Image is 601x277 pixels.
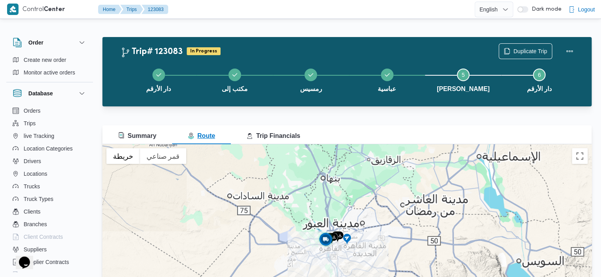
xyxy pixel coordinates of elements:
[24,232,63,242] span: Client Contracts
[9,130,90,142] button: live Tracking
[527,84,552,94] span: دار الأرقم
[24,144,73,153] span: Location Categories
[247,132,300,139] span: Trip Financials
[156,72,162,78] svg: Step 1 is complete
[24,106,41,115] span: Orders
[308,72,314,78] svg: Step 3 is complete
[13,38,87,47] button: Order
[578,5,595,14] span: Logout
[141,5,168,14] button: 123083
[425,59,501,100] button: [PERSON_NAME]
[24,156,41,166] span: Drivers
[384,72,390,78] svg: Step 4 is complete
[501,59,577,100] button: دار الأرقم
[565,2,598,17] button: Logout
[121,47,183,57] h2: Trip# 123083
[9,180,90,193] button: Trucks
[562,43,577,59] button: Actions
[462,72,465,78] span: 5
[9,142,90,155] button: Location Categories
[9,155,90,167] button: Drivers
[120,5,143,14] button: Trips
[9,104,90,117] button: Orders
[9,117,90,130] button: Trips
[9,243,90,256] button: Suppliers
[28,89,53,98] h3: Database
[13,89,87,98] button: Database
[9,205,90,218] button: Clients
[8,245,33,269] iframe: chat widget
[106,148,140,164] button: عرض خريطة الشارع
[24,207,41,216] span: Clients
[24,119,36,128] span: Trips
[9,66,90,79] button: Monitor active orders
[513,46,547,56] span: Duplicate Trip
[538,72,541,78] span: 6
[499,43,552,59] button: Duplicate Trip
[9,231,90,243] button: Client Contracts
[121,59,197,100] button: دار الأرقم
[24,131,54,141] span: live Tracking
[378,84,396,94] span: عباسية
[140,148,186,164] button: عرض صور القمر الصناعي
[28,38,43,47] h3: Order
[44,7,65,13] b: Center
[24,55,66,65] span: Create new order
[24,182,40,191] span: Trucks
[6,54,93,82] div: Order
[187,47,221,55] span: In Progress
[6,104,93,275] div: Database
[349,59,425,100] button: عباسية
[9,193,90,205] button: Truck Types
[572,148,588,164] button: تبديل إلى العرض ملء الشاشة
[9,218,90,231] button: Branches
[24,194,53,204] span: Truck Types
[300,84,322,94] span: رمسيس
[222,84,247,94] span: مكتب إلى
[9,167,90,180] button: Locations
[98,5,122,14] button: Home
[24,245,46,254] span: Suppliers
[190,49,217,54] b: In Progress
[528,6,561,13] span: Dark mode
[24,68,75,77] span: Monitor active orders
[9,54,90,66] button: Create new order
[188,132,215,139] span: Route
[232,72,238,78] svg: Step 2 is complete
[24,169,47,178] span: Locations
[118,132,156,139] span: Summary
[9,256,90,268] button: Supplier Contracts
[24,257,69,267] span: Supplier Contracts
[24,219,47,229] span: Branches
[197,59,273,100] button: مكتب إلى
[7,4,19,15] img: X8yXhbKr1z7QwAAAABJRU5ErkJggg==
[273,59,349,100] button: رمسيس
[146,84,171,94] span: دار الأرقم
[437,84,490,94] span: [PERSON_NAME]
